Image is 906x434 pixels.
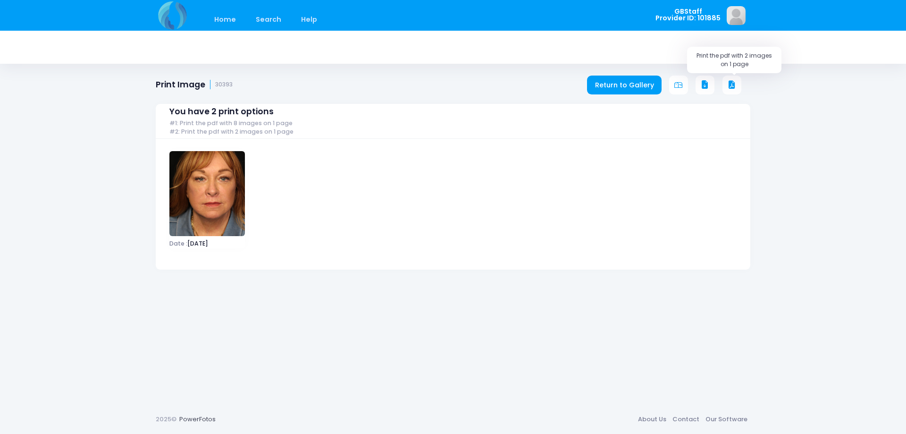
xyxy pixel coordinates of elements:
[205,9,245,31] a: Home
[655,8,721,22] span: GBStaff Provider ID: 101885
[587,76,662,94] a: Return to Gallery
[169,120,293,127] span: #1: Print the pdf with 8 images on 1 page
[169,107,274,117] span: You have 2 print options
[246,9,290,31] a: Search
[635,411,669,428] a: About Us
[669,411,702,428] a: Contact
[179,415,216,424] a: PowerFotos
[156,415,176,424] span: 2025©
[169,241,245,247] span: [DATE]
[169,128,294,136] span: #2: Print the pdf with 2 images on 1 page
[727,6,746,25] img: image
[156,80,233,90] h1: Print Image
[702,411,750,428] a: Our Software
[215,81,233,88] small: 30393
[169,239,187,247] span: Date :
[292,9,327,31] a: Help
[687,47,781,73] div: Print the pdf with 2 images on 1 page
[169,151,245,236] img: image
